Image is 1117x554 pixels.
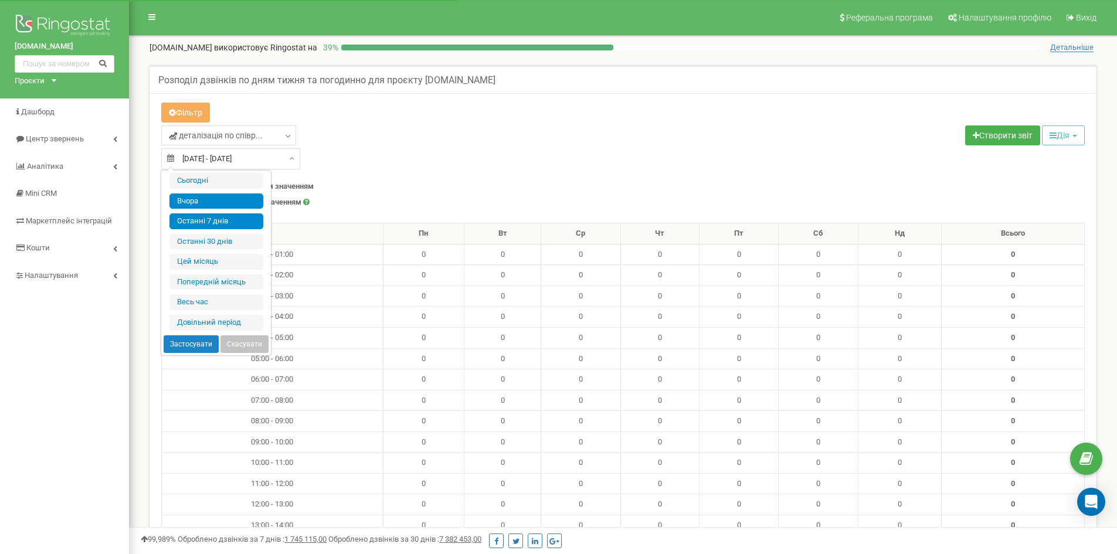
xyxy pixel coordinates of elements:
[700,223,779,244] th: Пт
[620,223,699,244] th: Чт
[779,244,858,265] td: 0
[858,473,941,494] td: 0
[779,327,858,348] td: 0
[383,473,464,494] td: 0
[541,307,620,328] td: 0
[779,473,858,494] td: 0
[284,535,327,543] u: 1 745 115,00
[541,453,620,474] td: 0
[620,473,699,494] td: 0
[15,76,45,87] div: Проєкти
[620,327,699,348] td: 0
[700,327,779,348] td: 0
[858,494,941,515] td: 0
[858,223,941,244] th: Нд
[1050,43,1094,52] span: Детальніше
[700,494,779,515] td: 0
[1011,312,1015,321] strong: 0
[162,244,383,265] td: 00:00 - 01:00
[383,348,464,369] td: 0
[620,369,699,390] td: 0
[541,390,620,411] td: 0
[779,348,858,369] td: 0
[541,473,620,494] td: 0
[464,515,541,536] td: 0
[26,243,50,252] span: Кошти
[162,369,383,390] td: 06:00 - 07:00
[169,234,263,250] li: Останні 30 днів
[169,315,263,331] li: Довільний період
[858,453,941,474] td: 0
[26,216,112,225] span: Маркетплейс інтеграцій
[541,244,620,265] td: 0
[383,411,464,432] td: 0
[162,411,383,432] td: 08:00 - 09:00
[15,55,114,73] input: Пошук за номером
[620,390,699,411] td: 0
[620,265,699,286] td: 0
[162,286,383,307] td: 02:00 - 03:00
[169,254,263,270] li: Цей місяць
[162,453,383,474] td: 10:00 - 11:00
[464,244,541,265] td: 0
[541,411,620,432] td: 0
[620,348,699,369] td: 0
[15,12,114,41] img: Ringostat logo
[541,494,620,515] td: 0
[959,13,1051,22] span: Налаштування профілю
[1076,13,1096,22] span: Вихід
[21,107,55,116] span: Дашборд
[941,223,1084,244] th: Всього
[620,411,699,432] td: 0
[1011,521,1015,529] strong: 0
[25,189,57,198] span: Mini CRM
[162,390,383,411] td: 07:00 - 08:00
[1077,488,1105,516] div: Open Intercom Messenger
[700,369,779,390] td: 0
[383,515,464,536] td: 0
[779,223,858,244] th: Сб
[541,348,620,369] td: 0
[464,327,541,348] td: 0
[858,390,941,411] td: 0
[858,411,941,432] td: 0
[700,390,779,411] td: 0
[162,265,383,286] td: 01:00 - 02:00
[620,244,699,265] td: 0
[1011,354,1015,363] strong: 0
[464,431,541,453] td: 0
[169,294,263,310] li: Весь час
[700,411,779,432] td: 0
[779,515,858,536] td: 0
[1011,270,1015,279] strong: 0
[541,369,620,390] td: 0
[779,369,858,390] td: 0
[162,348,383,369] td: 05:00 - 06:00
[383,265,464,286] td: 0
[620,307,699,328] td: 0
[1011,396,1015,405] strong: 0
[464,265,541,286] td: 0
[1011,375,1015,383] strong: 0
[541,327,620,348] td: 0
[700,431,779,453] td: 0
[858,327,941,348] td: 0
[700,286,779,307] td: 0
[541,515,620,536] td: 0
[700,348,779,369] td: 0
[620,515,699,536] td: 0
[328,535,481,543] span: Оброблено дзвінків за 30 днів :
[858,431,941,453] td: 0
[779,286,858,307] td: 0
[162,494,383,515] td: 12:00 - 13:00
[464,369,541,390] td: 0
[779,453,858,474] td: 0
[162,307,383,328] td: 03:00 - 04:00
[779,390,858,411] td: 0
[620,494,699,515] td: 0
[15,41,114,52] a: [DOMAIN_NAME]
[620,453,699,474] td: 0
[1011,250,1015,259] strong: 0
[26,134,84,143] span: Центр звернень
[1011,291,1015,300] strong: 0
